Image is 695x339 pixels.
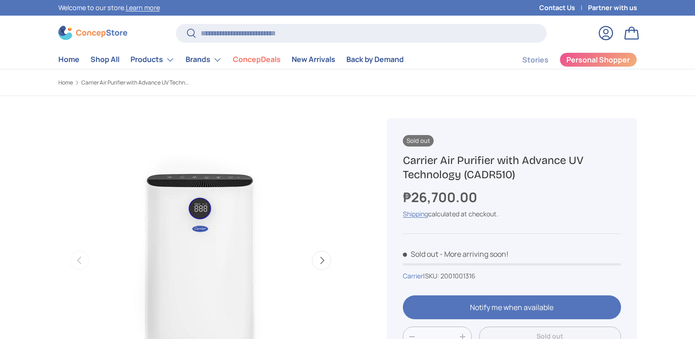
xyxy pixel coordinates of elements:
h1: Carrier Air Purifier with Advance UV Technology (CADR510) [403,153,621,182]
a: Products [130,51,175,69]
a: Shop All [90,51,119,68]
span: Sold out [403,135,434,147]
a: Home [58,51,79,68]
span: Personal Shopper [566,56,630,63]
a: Home [58,80,73,85]
a: Personal Shopper [559,52,637,67]
a: Back by Demand [346,51,404,68]
p: - More arriving soon! [440,249,509,259]
nav: Secondary [500,51,637,69]
nav: Breadcrumbs [58,79,365,87]
a: Learn more [126,3,160,12]
a: Stories [522,51,548,69]
a: New Arrivals [292,51,335,68]
summary: Products [125,51,180,69]
div: calculated at checkout. [403,209,621,219]
a: Contact Us [539,3,588,13]
a: Carrier Air Purifier with Advance UV Technology (CADR510) [81,80,192,85]
img: ConcepStore [58,26,127,40]
span: 2001001316 [441,271,475,280]
a: Partner with us [588,3,637,13]
span: Sold out [403,249,438,259]
a: ConcepDeals [233,51,281,68]
span: | [423,271,475,280]
a: Carrier [403,271,423,280]
nav: Primary [58,51,404,69]
strong: ₱26,700.00 [403,188,480,206]
summary: Brands [180,51,227,69]
p: Welcome to our store. [58,3,160,13]
a: Shipping [403,209,428,218]
a: Brands [186,51,222,69]
span: SKU: [425,271,439,280]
